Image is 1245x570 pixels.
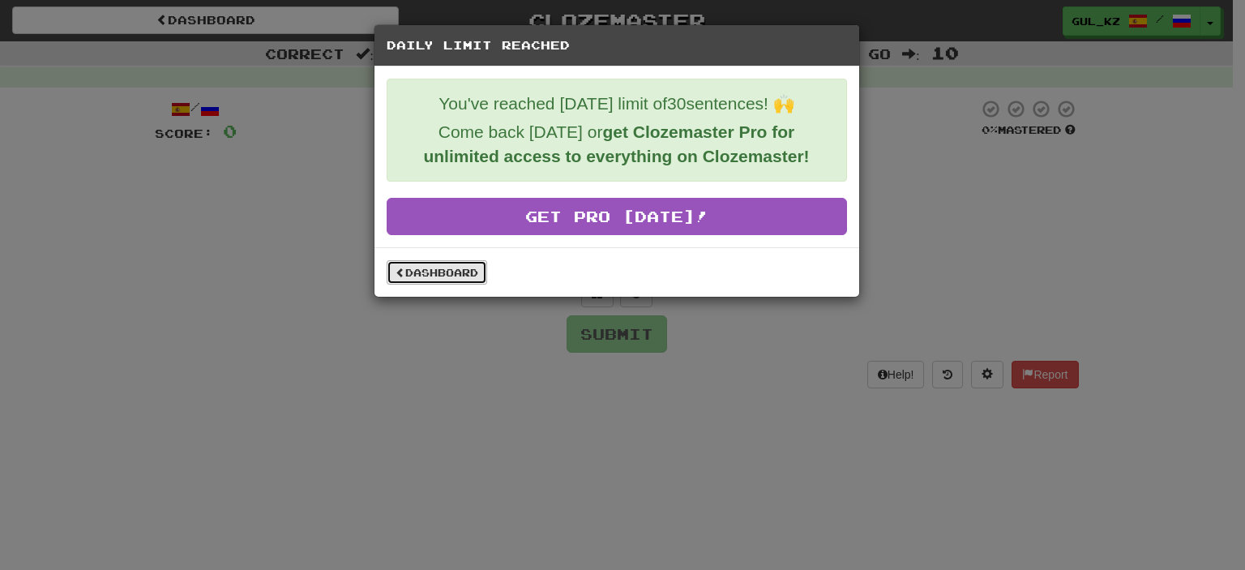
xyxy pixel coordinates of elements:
p: You've reached [DATE] limit of 30 sentences! 🙌 [400,92,834,116]
p: Come back [DATE] or [400,120,834,169]
strong: get Clozemaster Pro for unlimited access to everything on Clozemaster! [423,122,809,165]
a: Get Pro [DATE]! [387,198,847,235]
a: Dashboard [387,260,487,285]
h5: Daily Limit Reached [387,37,847,54]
